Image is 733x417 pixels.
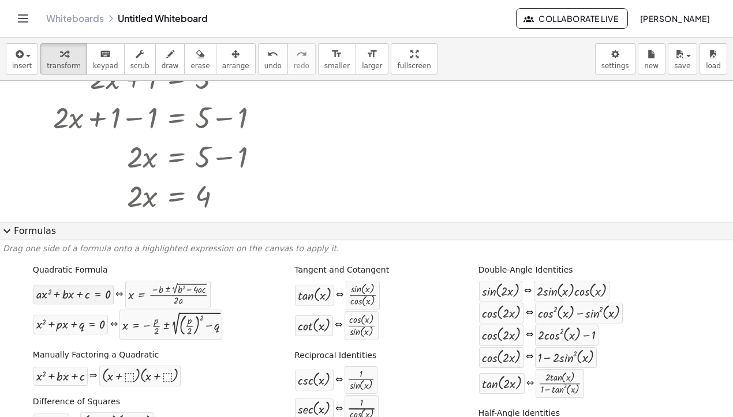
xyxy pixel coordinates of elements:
i: format_size [331,47,342,61]
span: larger [362,62,382,70]
span: arrange [222,62,249,70]
button: keyboardkeypad [87,43,125,75]
span: new [644,62,659,70]
div: ⇔ [335,374,343,387]
span: load [706,62,721,70]
span: erase [190,62,210,70]
div: ⇔ [526,329,533,342]
button: fullscreen [391,43,437,75]
button: draw [155,43,185,75]
div: ⇔ [336,289,343,302]
button: settings [595,43,635,75]
i: undo [267,47,278,61]
span: settings [601,62,629,70]
div: ⇔ [526,351,533,364]
span: redo [294,62,309,70]
span: smaller [324,62,350,70]
label: Difference of Squares [33,396,120,408]
button: transform [40,43,87,75]
span: fullscreen [397,62,431,70]
span: save [674,62,690,70]
i: keyboard [100,47,111,61]
label: Tangent and Cotangent [294,265,389,276]
div: ⇔ [335,319,342,332]
div: ⇔ [110,318,118,332]
div: ⇒ [89,370,97,383]
label: Double-Angle Identities [478,265,573,276]
div: ⇔ [524,285,532,298]
button: erase [184,43,216,75]
div: ⇔ [526,307,533,320]
button: format_sizelarger [356,43,388,75]
button: [PERSON_NAME] [630,8,719,29]
button: new [638,43,665,75]
div: ⇔ [115,288,123,301]
div: ⇔ [335,403,343,416]
span: draw [162,62,179,70]
button: load [700,43,727,75]
a: Whiteboards [46,13,104,24]
button: insert [6,43,38,75]
button: scrub [124,43,156,75]
button: Toggle navigation [14,9,32,28]
button: arrange [216,43,256,75]
p: Drag one side of a formula onto a highlighted expression on the canvas to apply it. [3,243,730,255]
button: Collaborate Live [516,8,628,29]
label: Manually Factoring a Quadratic [33,349,159,361]
i: redo [296,47,307,61]
button: redoredo [287,43,316,75]
button: undoundo [258,43,288,75]
span: transform [47,62,81,70]
label: Quadratic Formula [33,265,108,276]
div: ⇔ [526,377,534,390]
button: format_sizesmaller [318,43,356,75]
span: scrub [130,62,149,70]
label: Reciprocal Identities [294,350,376,362]
span: undo [264,62,282,70]
span: keypad [93,62,118,70]
span: [PERSON_NAME] [639,13,710,24]
span: Collaborate Live [526,13,618,24]
i: format_size [366,47,377,61]
span: insert [12,62,32,70]
button: save [668,43,697,75]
